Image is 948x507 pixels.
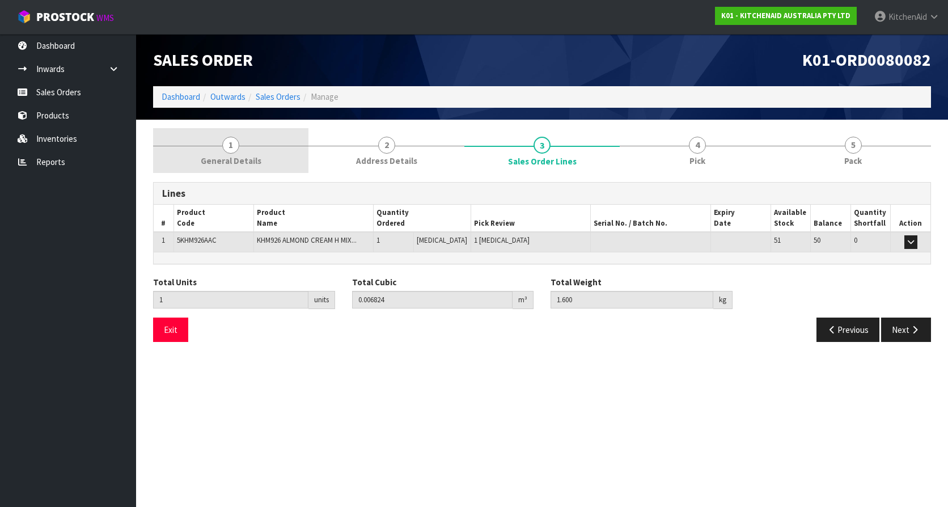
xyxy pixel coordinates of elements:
span: 3 [534,137,551,154]
div: kg [713,291,733,309]
th: Product Name [253,205,374,232]
th: Serial No. / Batch No. [591,205,711,232]
span: Sales Order [153,49,253,70]
th: Available Stock [771,205,811,232]
img: cube-alt.png [17,10,31,24]
span: 4 [689,137,706,154]
strong: K01 - KITCHENAID AUSTRALIA PTY LTD [721,11,850,20]
span: Sales Order Lines [153,174,931,350]
div: m³ [513,291,534,309]
button: Exit [153,318,188,342]
span: 1 [376,235,380,245]
span: KitchenAid [888,11,927,22]
th: Quantity Ordered [374,205,471,232]
a: Sales Orders [256,91,301,102]
span: Pack [844,155,862,167]
span: ProStock [36,10,94,24]
span: [MEDICAL_DATA] [417,235,467,245]
small: WMS [96,12,114,23]
button: Previous [816,318,880,342]
th: Expiry Date [710,205,771,232]
input: Total Weight [551,291,713,309]
span: Sales Order Lines [508,155,577,167]
span: KHM926 ALMOND CREAM H MIX... [257,235,357,245]
span: Address Details [356,155,417,167]
a: Dashboard [162,91,200,102]
span: 1 [MEDICAL_DATA] [474,235,530,245]
h3: Lines [162,188,922,199]
input: Total Cubic [352,291,513,309]
span: 1 [162,235,165,245]
label: Total Units [153,276,197,288]
span: 51 [774,235,781,245]
span: 0 [854,235,857,245]
span: 5 [845,137,862,154]
label: Total Cubic [352,276,396,288]
span: K01-ORD0080082 [802,49,931,70]
span: 50 [814,235,820,245]
th: Balance [811,205,851,232]
div: units [308,291,335,309]
span: 5KHM926AAC [177,235,217,245]
a: Outwards [210,91,246,102]
label: Total Weight [551,276,602,288]
span: Pick [689,155,705,167]
th: # [154,205,173,232]
th: Action [891,205,931,232]
th: Product Code [173,205,253,232]
th: Quantity Shortfall [850,205,891,232]
th: Pick Review [471,205,591,232]
span: General Details [201,155,261,167]
span: 2 [378,137,395,154]
span: Manage [311,91,338,102]
button: Next [881,318,931,342]
span: 1 [222,137,239,154]
input: Total Units [153,291,308,309]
